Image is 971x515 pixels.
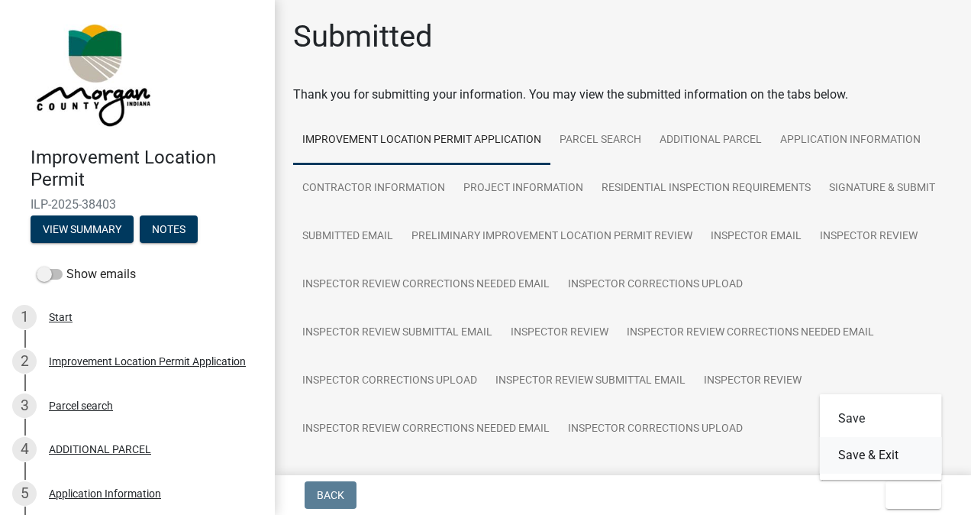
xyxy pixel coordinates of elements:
[820,437,942,474] button: Save & Exit
[293,212,402,261] a: Submitted Email
[886,481,941,509] button: Exit
[31,224,134,236] wm-modal-confirm: Summary
[31,197,244,212] span: ILP-2025-38403
[293,164,454,213] a: Contractor Information
[771,116,930,165] a: Application Information
[559,405,752,454] a: Inspector Corrections Upload
[820,400,942,437] button: Save
[293,116,550,165] a: Improvement Location Permit Application
[486,357,695,406] a: Inspector Review Submittal Email
[820,164,944,213] a: Signature & Submit
[811,212,927,261] a: Inspector Review
[37,265,136,283] label: Show emails
[31,147,263,191] h4: Improvement Location Permit
[293,18,433,55] h1: Submitted
[49,400,113,411] div: Parcel search
[12,349,37,374] div: 2
[293,453,502,502] a: Inspector Review Submittal Email
[49,488,161,499] div: Application Information
[502,453,618,502] a: Inspector Review
[31,16,153,131] img: Morgan County, Indiana
[305,481,356,509] button: Back
[293,309,502,358] a: Inspector Review Submittal Email
[702,212,811,261] a: Inspector Email
[31,215,134,243] button: View Summary
[402,212,702,261] a: Preliminary Improvement Location Permit Review
[898,489,920,501] span: Exit
[650,116,771,165] a: ADDITIONAL PARCEL
[49,444,151,455] div: ADDITIONAL PARCEL
[550,116,650,165] a: Parcel search
[140,224,198,236] wm-modal-confirm: Notes
[317,489,344,501] span: Back
[49,312,73,322] div: Start
[592,164,820,213] a: Residential Inspection Requirements
[12,305,37,329] div: 1
[293,261,559,309] a: Inspector Review Corrections Needed Email
[695,357,811,406] a: Inspector Review
[820,394,942,480] div: Exit
[49,356,246,367] div: Improvement Location Permit Application
[140,215,198,243] button: Notes
[12,437,37,462] div: 4
[559,261,752,309] a: Inspector Corrections Upload
[12,481,37,506] div: 5
[12,394,37,418] div: 3
[618,309,883,358] a: Inspector Review Corrections Needed Email
[502,309,618,358] a: Inspector Review
[618,453,824,502] a: Inspector Review Approval Email
[454,164,592,213] a: Project Information
[293,86,953,104] div: Thank you for submitting your information. You may view the submitted information on the tabs below.
[293,357,486,406] a: Inspector Corrections Upload
[293,405,559,454] a: Inspector Review Corrections Needed Email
